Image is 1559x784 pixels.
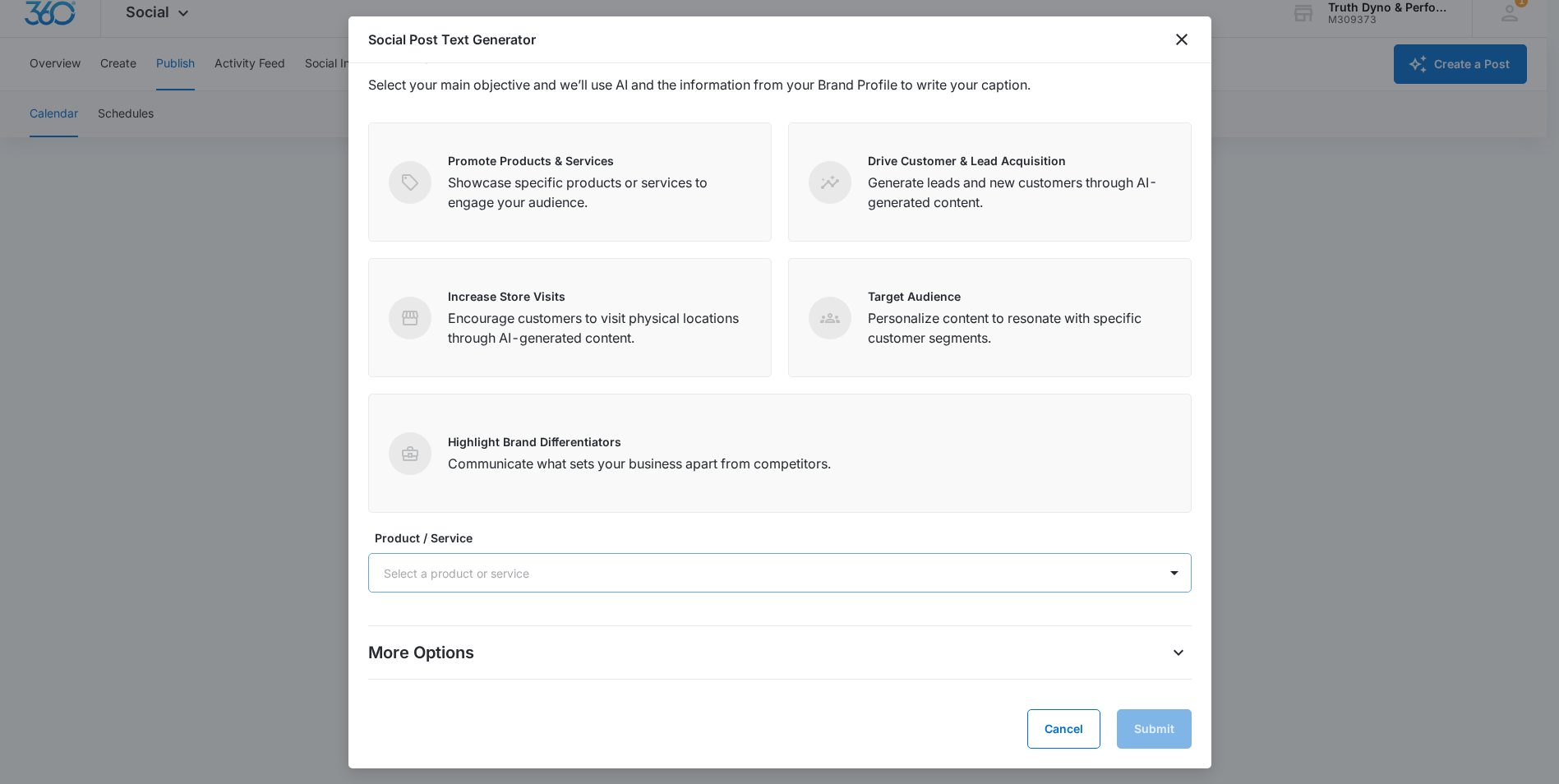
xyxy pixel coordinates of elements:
[368,30,536,49] h1: Social Post Text Generator
[368,75,1192,95] p: Select your main objective and we’ll use AI and the information from your Brand Profile to write ...
[1172,30,1192,49] button: close
[868,308,1171,348] p: Personalize content to resonate with specific customer segments.
[448,454,831,473] p: Communicate what sets your business apart from competitors.
[1165,639,1192,666] button: More Options
[868,152,1171,169] p: Drive Customer & Lead Acquisition
[1027,709,1100,749] button: Cancel
[448,173,751,212] p: Showcase specific products or services to engage your audience.
[448,308,751,348] p: Encourage customers to visit physical locations through AI-generated content.
[868,288,1171,305] p: Target Audience
[448,433,831,450] p: Highlight Brand Differentiators
[868,173,1171,212] p: Generate leads and new customers through AI-generated content.
[368,640,474,665] p: More Options
[448,288,751,305] p: Increase Store Visits
[375,529,1198,546] label: Product / Service
[448,152,751,169] p: Promote Products & Services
